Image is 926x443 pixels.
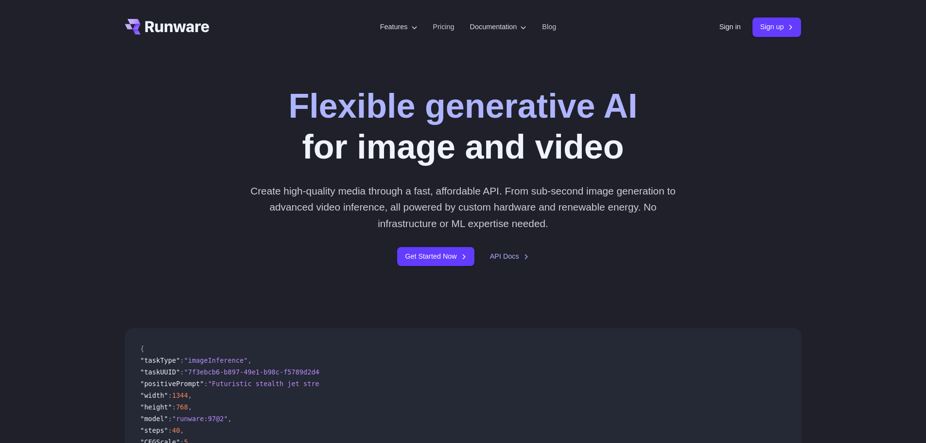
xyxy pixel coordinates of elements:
[168,426,172,434] span: :
[172,415,228,423] span: "runware:97@2"
[246,183,680,231] p: Create high-quality media through a fast, affordable API. From sub-second image generation to adv...
[752,18,802,36] a: Sign up
[140,426,168,434] span: "steps"
[228,415,232,423] span: ,
[140,403,172,411] span: "height"
[172,391,188,399] span: 1344
[380,21,418,33] label: Features
[180,368,184,376] span: :
[168,415,172,423] span: :
[188,403,192,411] span: ,
[204,380,208,388] span: :
[140,345,144,353] span: {
[180,426,184,434] span: ,
[125,19,210,35] a: Go to /
[208,380,570,388] span: "Futuristic stealth jet streaking through a neon-lit cityscape with glowing purple exhaust"
[542,21,556,33] a: Blog
[288,87,637,125] strong: Flexible generative AI
[176,403,188,411] span: 768
[397,247,474,266] a: Get Started Now
[140,380,204,388] span: "positivePrompt"
[188,391,192,399] span: ,
[247,356,251,364] span: ,
[172,426,180,434] span: 40
[180,356,184,364] span: :
[288,86,637,167] h1: for image and video
[140,415,168,423] span: "model"
[184,368,335,376] span: "7f3ebcb6-b897-49e1-b98c-f5789d2d40d7"
[470,21,527,33] label: Documentation
[140,356,180,364] span: "taskType"
[184,356,248,364] span: "imageInference"
[140,368,180,376] span: "taskUUID"
[140,391,168,399] span: "width"
[433,21,454,33] a: Pricing
[719,21,741,33] a: Sign in
[490,251,529,262] a: API Docs
[172,403,176,411] span: :
[168,391,172,399] span: :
